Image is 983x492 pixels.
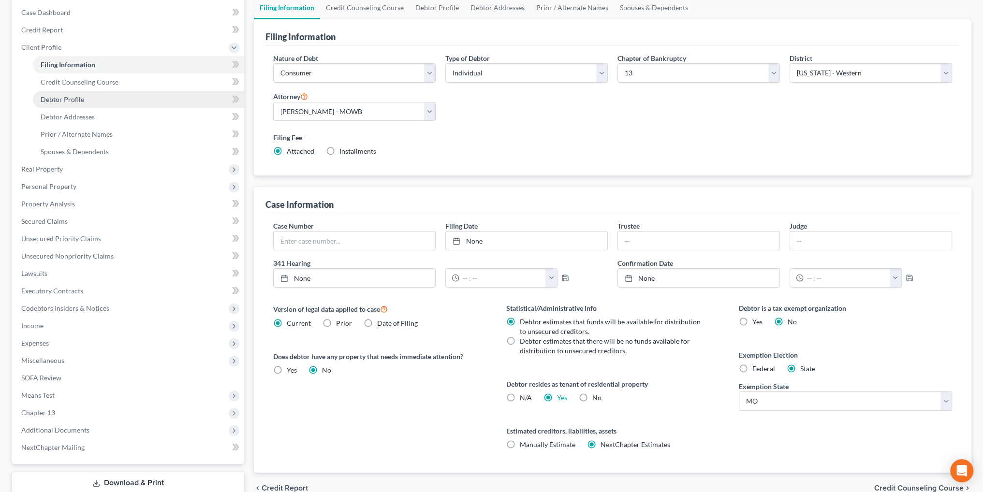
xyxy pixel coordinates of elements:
[964,484,971,492] i: chevron_right
[506,379,719,389] label: Debtor resides as tenant of residential property
[33,73,244,91] a: Credit Counseling Course
[41,60,95,69] span: Filing Information
[21,200,75,208] span: Property Analysis
[520,318,701,335] span: Debtor estimates that funds will be available for distribution to unsecured creditors.
[950,459,973,482] div: Open Intercom Messenger
[21,374,61,382] span: SOFA Review
[273,351,486,362] label: Does debtor have any property that needs immediate attention?
[21,26,63,34] span: Credit Report
[41,78,118,86] span: Credit Counseling Course
[21,234,101,243] span: Unsecured Priority Claims
[287,366,297,374] span: Yes
[446,232,607,250] a: None
[14,265,244,282] a: Lawsuits
[601,440,670,449] span: NextChapter Estimates
[287,147,314,155] span: Attached
[874,484,964,492] span: Credit Counseling Course
[33,126,244,143] a: Prior / Alternate Names
[21,287,83,295] span: Executory Contracts
[613,258,957,268] label: Confirmation Date
[21,182,76,190] span: Personal Property
[274,269,435,287] a: None
[14,247,244,265] a: Unsecured Nonpriority Claims
[800,364,815,373] span: State
[14,21,244,39] a: Credit Report
[21,43,61,51] span: Client Profile
[14,369,244,387] a: SOFA Review
[268,258,613,268] label: 341 Hearing
[21,426,89,434] span: Additional Documents
[14,230,244,247] a: Unsecured Priority Claims
[21,321,44,330] span: Income
[21,8,71,16] span: Case Dashboard
[790,232,952,250] input: --
[339,147,376,155] span: Installments
[254,484,262,492] i: chevron_left
[21,304,109,312] span: Codebtors Insiders & Notices
[33,91,244,108] a: Debtor Profile
[506,426,719,436] label: Estimated creditors, liabilities, assets
[33,108,244,126] a: Debtor Addresses
[273,132,952,143] label: Filing Fee
[274,232,435,250] input: Enter case number...
[322,366,331,374] span: No
[739,303,952,313] label: Debtor is a tax exempt organization
[21,391,55,399] span: Means Test
[520,440,575,449] span: Manually Estimate
[21,443,85,451] span: NextChapter Mailing
[790,53,812,63] label: District
[739,381,789,391] label: Exemption State
[617,53,686,63] label: Chapter of Bankruptcy
[752,318,763,326] span: Yes
[254,484,308,492] button: chevron_left Credit Report
[506,303,719,313] label: Statistical/Administrative Info
[21,165,63,173] span: Real Property
[617,221,640,231] label: Trustee
[739,350,952,360] label: Exemption Election
[21,252,114,260] span: Unsecured Nonpriority Claims
[265,199,334,210] div: Case Information
[262,484,308,492] span: Credit Report
[592,393,602,402] span: No
[33,56,244,73] a: Filing Information
[14,439,244,456] a: NextChapter Mailing
[41,113,95,121] span: Debtor Addresses
[21,269,47,277] span: Lawsuits
[790,221,807,231] label: Judge
[520,393,532,402] span: N/A
[557,393,567,402] a: Yes
[21,339,49,347] span: Expenses
[41,95,84,103] span: Debtor Profile
[445,53,490,63] label: Type of Debtor
[459,269,546,287] input: -- : --
[520,337,690,355] span: Debtor estimates that there will be no funds available for distribution to unsecured creditors.
[33,143,244,160] a: Spouses & Dependents
[41,130,113,138] span: Prior / Alternate Names
[336,319,352,327] span: Prior
[377,319,418,327] span: Date of Filing
[445,221,478,231] label: Filing Date
[273,53,318,63] label: Nature of Debt
[788,318,797,326] span: No
[14,213,244,230] a: Secured Claims
[41,147,109,156] span: Spouses & Dependents
[618,269,779,287] a: None
[618,232,779,250] input: --
[273,303,486,315] label: Version of legal data applied to case
[273,90,308,102] label: Attorney
[21,408,55,417] span: Chapter 13
[14,282,244,300] a: Executory Contracts
[21,217,68,225] span: Secured Claims
[14,4,244,21] a: Case Dashboard
[804,269,890,287] input: -- : --
[14,195,244,213] a: Property Analysis
[273,221,314,231] label: Case Number
[752,364,775,373] span: Federal
[265,31,336,43] div: Filing Information
[874,484,971,492] button: Credit Counseling Course chevron_right
[287,319,311,327] span: Current
[21,356,64,364] span: Miscellaneous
